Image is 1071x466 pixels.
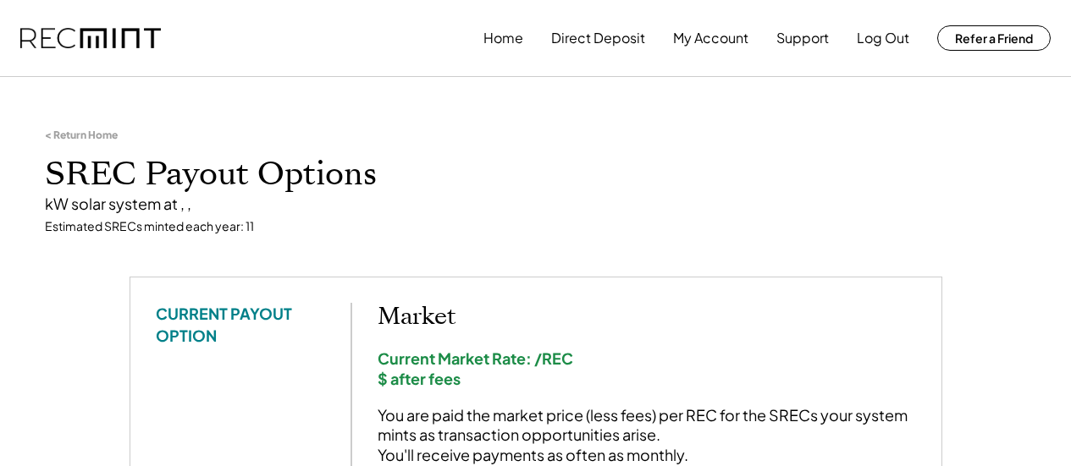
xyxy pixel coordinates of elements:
[378,303,916,332] h2: Market
[45,218,1027,235] div: Estimated SRECs minted each year: 11
[673,21,748,55] button: My Account
[156,303,325,345] div: CURRENT PAYOUT OPTION
[45,129,118,142] div: < Return Home
[937,25,1051,51] button: Refer a Friend
[776,21,829,55] button: Support
[45,194,1027,213] div: kW solar system at , ,
[857,21,909,55] button: Log Out
[378,405,916,464] div: You are paid the market price (less fees) per REC for the SRECs your system mints as transaction ...
[45,155,1027,195] h1: SREC Payout Options
[378,348,916,388] div: Current Market Rate: /REC $ after fees
[483,21,523,55] button: Home
[20,28,161,49] img: recmint-logotype%403x.png
[551,21,645,55] button: Direct Deposit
